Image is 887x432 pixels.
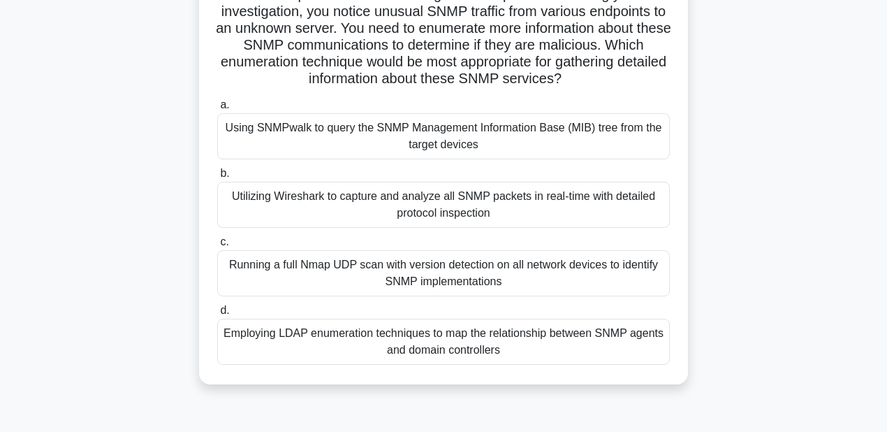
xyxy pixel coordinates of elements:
[217,113,670,159] div: Using SNMPwalk to query the SNMP Management Information Base (MIB) tree from the target devices
[217,250,670,296] div: Running a full Nmap UDP scan with version detection on all network devices to identify SNMP imple...
[220,236,228,247] span: c.
[220,99,229,110] span: a.
[217,319,670,365] div: Employing LDAP enumeration techniques to map the relationship between SNMP agents and domain cont...
[217,182,670,228] div: Utilizing Wireshark to capture and analyze all SNMP packets in real-time with detailed protocol i...
[220,167,229,179] span: b.
[220,304,229,316] span: d.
